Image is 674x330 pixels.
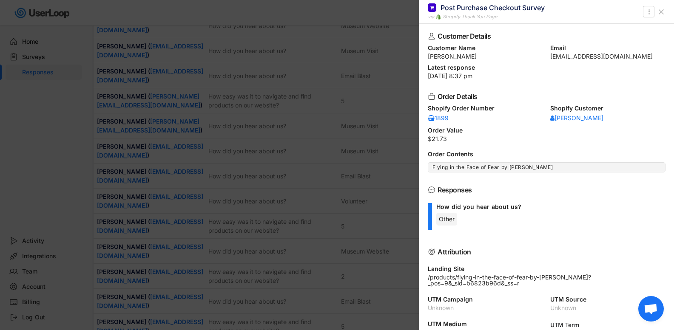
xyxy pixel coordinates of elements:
[550,114,603,122] a: [PERSON_NAME]
[428,127,665,133] div: Order Value
[428,114,453,122] a: 1899
[550,115,603,121] div: [PERSON_NAME]
[645,7,653,17] button: 
[428,305,543,311] div: Unknown
[550,321,666,329] div: UTM Term
[428,151,665,157] div: Order Contents
[436,14,441,20] img: 1156660_ecommerce_logo_shopify_icon%20%281%29.png
[550,54,666,59] div: [EMAIL_ADDRESS][DOMAIN_NAME]
[436,203,659,211] div: How did you hear about us?
[428,266,665,272] div: Landing Site
[428,13,434,20] div: via
[550,305,666,311] div: Unknown
[550,105,666,111] div: Shopify Customer
[432,164,661,171] div: Flying in the Face of Fear by [PERSON_NAME]
[438,93,652,100] div: Order Details
[428,296,543,302] div: UTM Campaign
[428,136,665,142] div: $21.73
[428,54,543,59] div: [PERSON_NAME]
[436,213,457,226] div: Other
[441,3,545,12] div: Post Purchase Checkout Survey
[428,73,665,79] div: [DATE] 8:37 pm
[428,45,543,51] div: Customer Name
[550,296,666,302] div: UTM Source
[438,248,652,255] div: Attribution
[428,115,453,121] div: 1899
[648,7,650,16] text: 
[438,186,652,193] div: Responses
[428,65,665,71] div: Latest response
[428,105,543,111] div: Shopify Order Number
[638,296,664,322] div: Open chat
[550,45,666,51] div: Email
[428,274,665,286] div: /products/flying-in-the-face-of-fear-by-[PERSON_NAME]?_pos=9&_sid=b6823b96d&_ss=r
[428,321,543,327] div: UTM Medium
[438,33,652,39] div: Customer Details
[443,13,497,20] div: Shopify Thank You Page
